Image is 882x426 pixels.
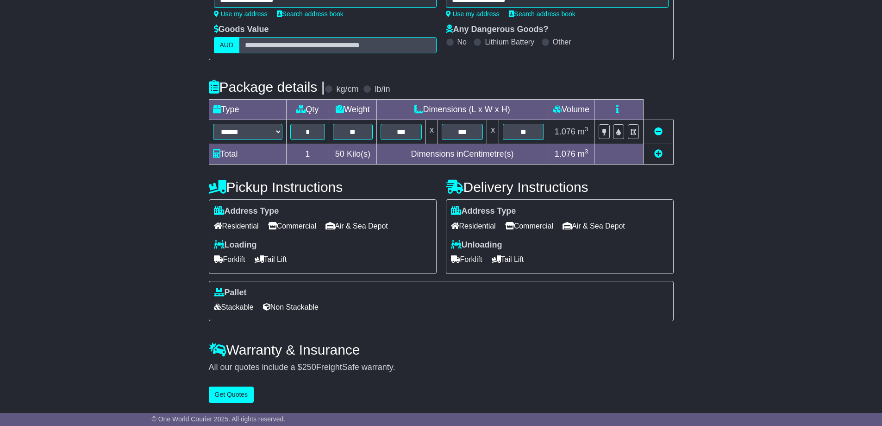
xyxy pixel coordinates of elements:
[214,37,240,53] label: AUD
[214,219,259,233] span: Residential
[509,10,575,18] a: Search address book
[214,206,279,216] label: Address Type
[214,252,245,267] span: Forklift
[214,288,247,298] label: Pallet
[277,10,344,18] a: Search address book
[263,300,319,314] span: Non Stackable
[209,362,674,373] div: All our quotes include a $ FreightSafe warranty.
[336,84,358,95] label: kg/cm
[214,240,257,250] label: Loading
[451,206,516,216] label: Address Type
[505,219,553,233] span: Commercial
[585,126,588,133] sup: 3
[553,38,571,46] label: Other
[214,300,254,314] span: Stackable
[451,252,482,267] span: Forklift
[335,149,344,159] span: 50
[376,144,548,165] td: Dimensions in Centimetre(s)
[286,144,329,165] td: 1
[451,240,502,250] label: Unloading
[214,25,269,35] label: Goods Value
[578,149,588,159] span: m
[487,120,499,144] td: x
[376,100,548,120] td: Dimensions (L x W x H)
[585,148,588,155] sup: 3
[555,149,575,159] span: 1.076
[485,38,534,46] label: Lithium Battery
[446,179,674,195] h4: Delivery Instructions
[578,127,588,136] span: m
[451,219,496,233] span: Residential
[152,415,286,423] span: © One World Courier 2025. All rights reserved.
[446,10,500,18] a: Use my address
[209,387,254,403] button: Get Quotes
[654,127,663,136] a: Remove this item
[457,38,467,46] label: No
[209,342,674,357] h4: Warranty & Insurance
[268,219,316,233] span: Commercial
[329,100,377,120] td: Weight
[209,100,286,120] td: Type
[425,120,438,144] td: x
[548,100,594,120] td: Volume
[209,179,437,195] h4: Pickup Instructions
[563,219,625,233] span: Air & Sea Depot
[255,252,287,267] span: Tail Lift
[209,79,325,95] h4: Package details |
[555,127,575,136] span: 1.076
[302,362,316,372] span: 250
[325,219,388,233] span: Air & Sea Depot
[286,100,329,120] td: Qty
[214,10,268,18] a: Use my address
[492,252,524,267] span: Tail Lift
[654,149,663,159] a: Add new item
[209,144,286,165] td: Total
[329,144,377,165] td: Kilo(s)
[446,25,549,35] label: Any Dangerous Goods?
[375,84,390,95] label: lb/in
